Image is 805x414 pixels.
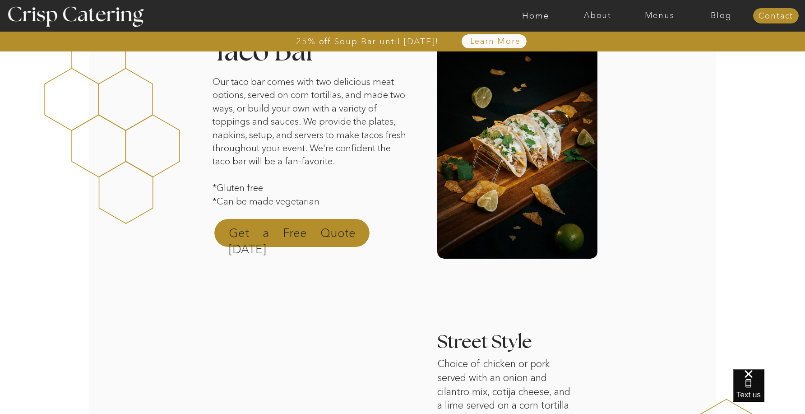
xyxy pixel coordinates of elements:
[690,11,752,20] a: Blog
[567,11,629,20] a: About
[505,11,567,20] a: Home
[229,225,356,247] a: Get a Free Quote [DATE]
[753,12,799,21] a: Contact
[213,75,410,216] p: Our taco bar comes with two delicious meat options, served on corn tortillas, and made two ways, ...
[264,37,472,46] a: 25% off Soup Bar until [DATE]!
[437,333,581,353] h3: Street Style
[733,369,805,414] iframe: podium webchat widget bubble
[449,37,541,46] a: Learn More
[629,11,690,20] a: Menus
[213,39,386,63] h2: Taco Bar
